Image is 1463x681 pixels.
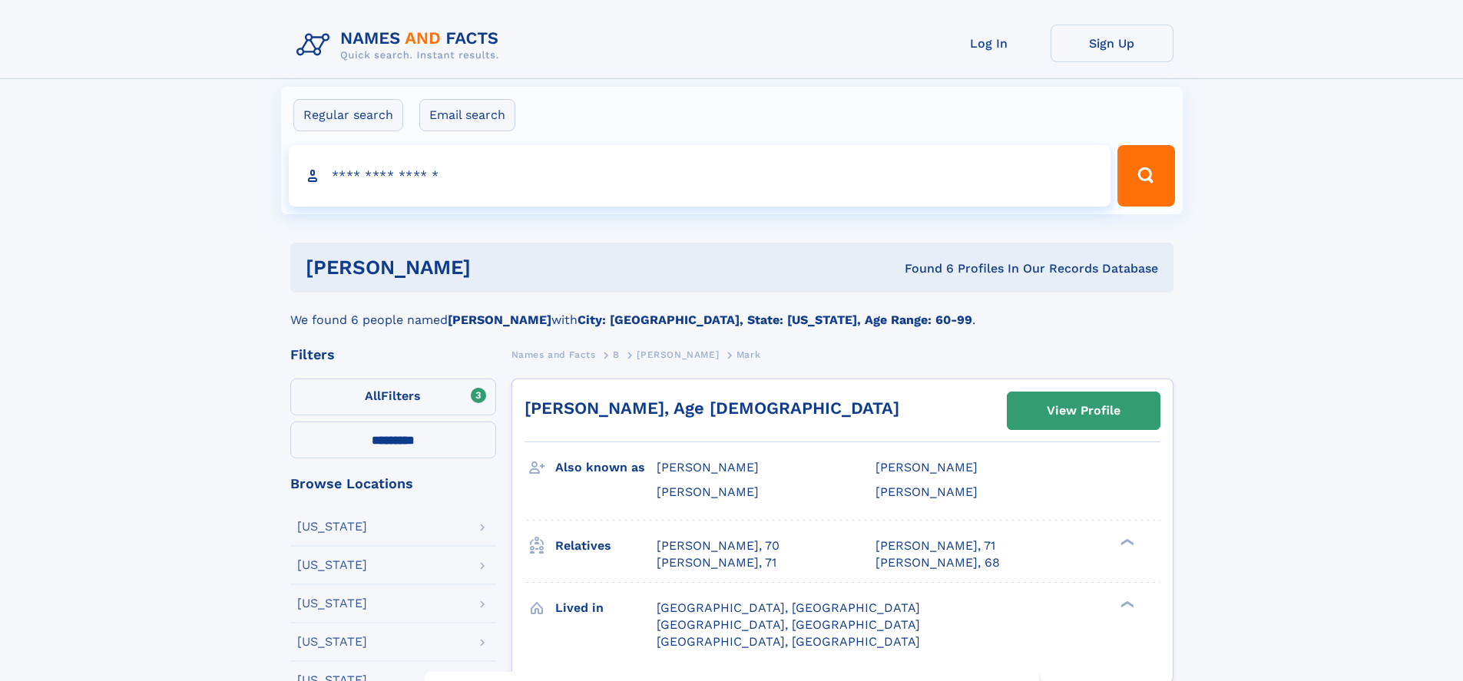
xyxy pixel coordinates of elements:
[290,379,496,415] label: Filters
[525,398,899,418] a: [PERSON_NAME], Age [DEMOGRAPHIC_DATA]
[736,349,760,360] span: Mark
[875,460,978,474] span: [PERSON_NAME]
[687,260,1158,277] div: Found 6 Profiles In Our Records Database
[1047,393,1120,428] div: View Profile
[1008,392,1160,429] a: View Profile
[578,312,972,327] b: City: [GEOGRAPHIC_DATA], State: [US_STATE], Age Range: 60-99
[289,145,1111,207] input: search input
[613,349,620,360] span: B
[290,348,496,362] div: Filters
[657,617,920,632] span: [GEOGRAPHIC_DATA], [GEOGRAPHIC_DATA]
[297,636,367,648] div: [US_STATE]
[306,258,688,277] h1: [PERSON_NAME]
[290,25,511,66] img: Logo Names and Facts
[511,345,596,364] a: Names and Facts
[555,595,657,621] h3: Lived in
[657,554,776,571] a: [PERSON_NAME], 71
[555,533,657,559] h3: Relatives
[637,345,719,364] a: [PERSON_NAME]
[448,312,551,327] b: [PERSON_NAME]
[637,349,719,360] span: [PERSON_NAME]
[875,484,978,499] span: [PERSON_NAME]
[419,99,515,131] label: Email search
[293,99,403,131] label: Regular search
[657,484,759,499] span: [PERSON_NAME]
[297,597,367,610] div: [US_STATE]
[1117,145,1174,207] button: Search Button
[1117,599,1135,609] div: ❯
[290,477,496,491] div: Browse Locations
[875,554,1000,571] a: [PERSON_NAME], 68
[1117,537,1135,547] div: ❯
[555,455,657,481] h3: Also known as
[657,460,759,474] span: [PERSON_NAME]
[657,634,920,649] span: [GEOGRAPHIC_DATA], [GEOGRAPHIC_DATA]
[875,537,995,554] a: [PERSON_NAME], 71
[928,25,1051,62] a: Log In
[657,537,779,554] a: [PERSON_NAME], 70
[657,600,920,615] span: [GEOGRAPHIC_DATA], [GEOGRAPHIC_DATA]
[613,345,620,364] a: B
[290,293,1173,329] div: We found 6 people named with .
[297,521,367,533] div: [US_STATE]
[297,559,367,571] div: [US_STATE]
[1051,25,1173,62] a: Sign Up
[365,388,381,403] span: All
